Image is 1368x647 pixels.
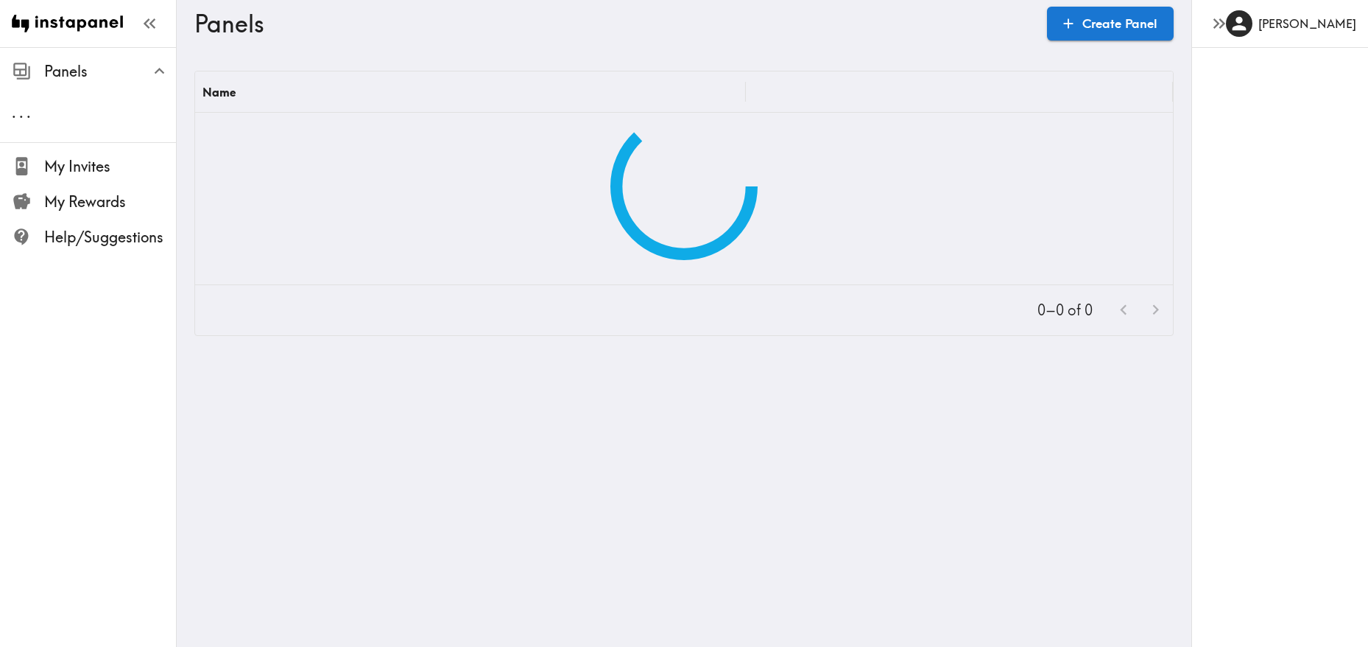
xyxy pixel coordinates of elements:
[44,192,176,212] span: My Rewards
[1037,300,1093,321] p: 0–0 of 0
[1258,15,1356,32] h6: [PERSON_NAME]
[27,103,31,122] span: .
[19,103,24,122] span: .
[44,227,176,248] span: Help/Suggestions
[44,61,176,82] span: Panels
[194,10,1035,38] h3: Panels
[1047,7,1174,41] a: Create Panel
[12,103,16,122] span: .
[202,85,236,99] div: Name
[44,156,176,177] span: My Invites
